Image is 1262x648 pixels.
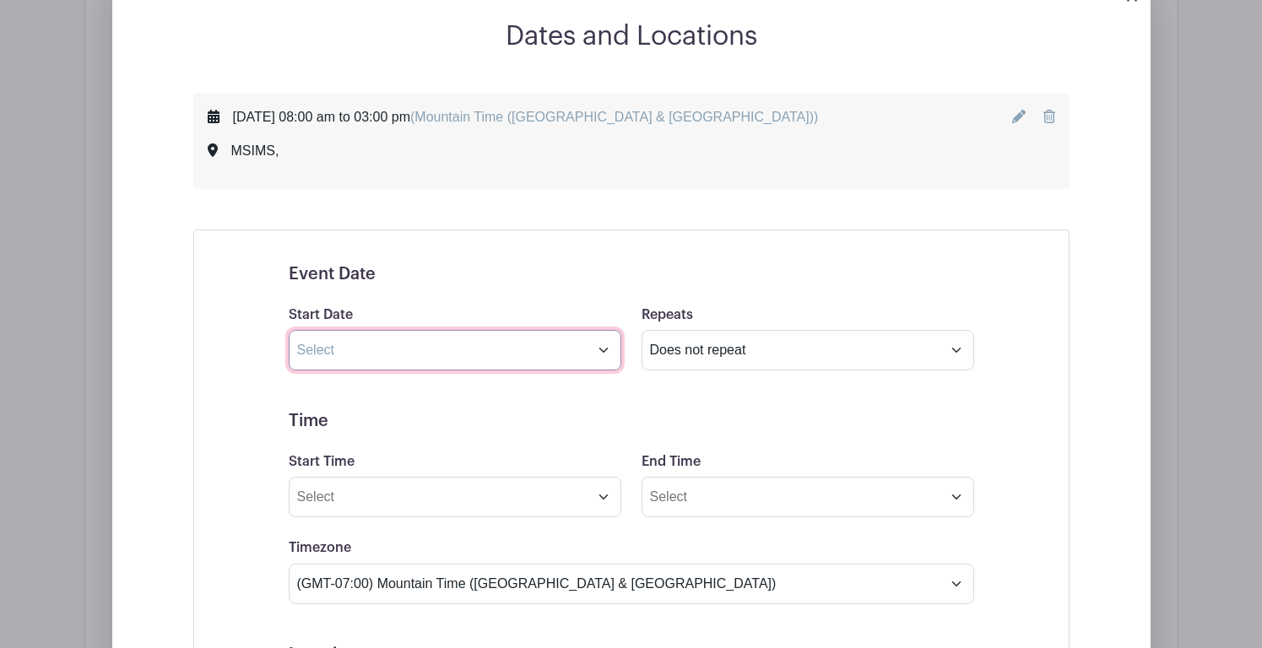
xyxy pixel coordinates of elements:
div: MSIMS, [231,141,279,161]
input: Select [289,477,621,517]
h5: Event Date [289,264,974,284]
label: Timezone [289,540,351,556]
label: End Time [642,454,701,470]
label: Start Time [289,454,355,470]
input: Select [642,477,974,517]
div: [DATE] 08:00 am to 03:00 pm [233,107,819,127]
input: Select [289,330,621,370]
span: (Mountain Time ([GEOGRAPHIC_DATA] & [GEOGRAPHIC_DATA])) [410,110,818,124]
label: Start Date [289,307,353,323]
h5: Time [289,411,974,431]
label: Repeats [642,307,693,323]
h2: Dates and Locations [112,20,1151,52]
